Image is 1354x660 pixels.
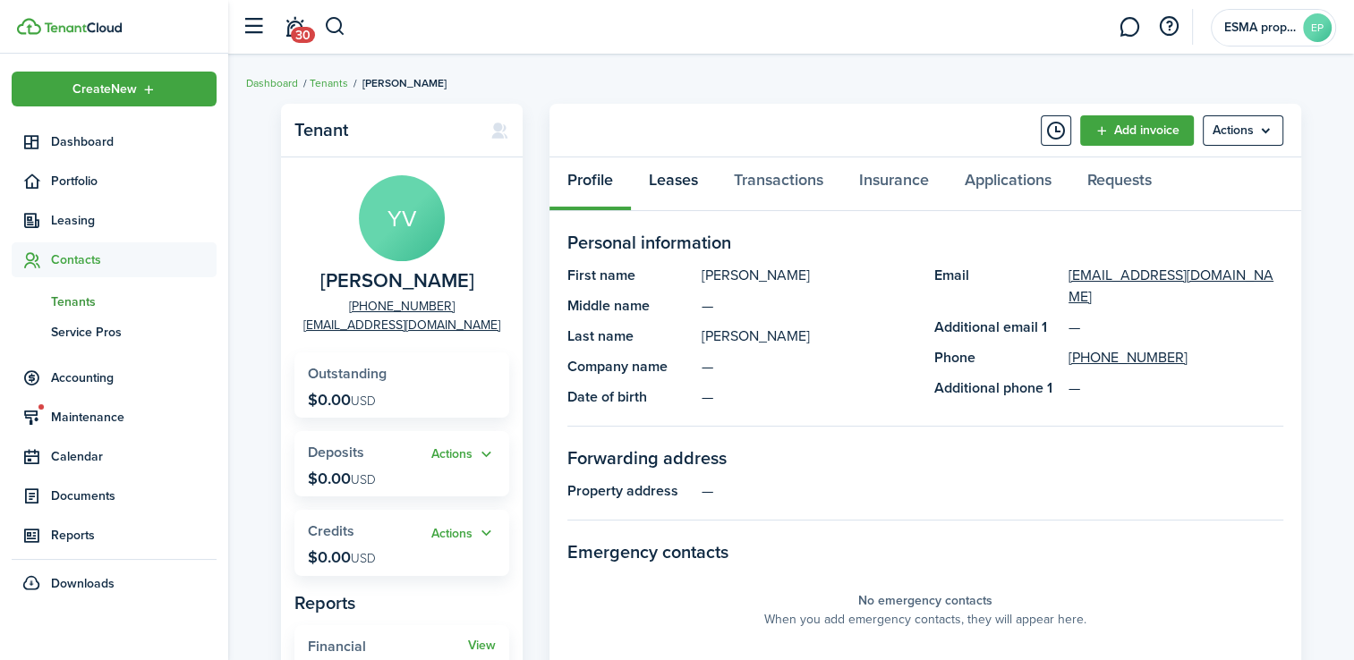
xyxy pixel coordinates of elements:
button: Open menu [431,523,496,544]
span: Service Pros [51,323,217,342]
a: Tenants [12,286,217,317]
panel-main-title: Additional email 1 [934,317,1060,338]
span: Yohanny Vicente Namis [320,270,474,292]
span: Contacts [51,250,217,269]
panel-main-title: Last name [567,326,693,347]
span: Deposits [308,442,364,462]
a: Tenants [310,75,348,91]
a: [EMAIL_ADDRESS][DOMAIN_NAME] [303,316,500,334]
span: Tenants [51,292,217,311]
span: Accounting [51,368,217,387]
p: $0.00 [308,391,376,409]
span: Dashboard [51,132,217,151]
a: Dashboard [246,75,298,91]
panel-main-title: First name [567,265,693,286]
button: Actions [431,444,496,465]
button: Open menu [431,444,496,465]
panel-main-title: Middle name [567,295,693,317]
a: Service Pros [12,317,217,347]
panel-main-description: — [702,295,916,317]
panel-main-description: [PERSON_NAME] [702,265,916,286]
span: USD [351,549,376,568]
a: Leases [631,157,716,211]
span: Create New [72,83,137,96]
panel-main-title: Additional phone 1 [934,377,1060,399]
panel-main-title: Company name [567,356,693,377]
a: Reports [12,518,217,553]
a: [PHONE_NUMBER] [349,297,455,316]
panel-main-title: Email [934,265,1060,308]
avatar-text: YV [359,175,445,261]
panel-main-description: [PERSON_NAME] [702,326,916,347]
panel-main-section-title: Personal information [567,229,1283,256]
panel-main-title: Date of birth [567,386,693,408]
panel-main-description: — [702,480,1283,502]
panel-main-title: Tenant [294,120,473,140]
span: ESMA properties llc [1224,21,1296,34]
panel-main-placeholder-title: No emergency contacts [858,591,992,610]
a: [PHONE_NUMBER] [1069,347,1188,368]
widget-stats-title: Financial [308,639,468,655]
a: Notifications [277,4,311,50]
a: Requests [1069,157,1170,211]
panel-main-subtitle: Reports [294,589,509,616]
span: Maintenance [51,408,217,427]
img: TenantCloud [17,18,41,35]
button: Actions [431,523,496,544]
span: USD [351,392,376,410]
a: [EMAIL_ADDRESS][DOMAIN_NAME] [1069,265,1283,308]
button: Open menu [1203,115,1283,146]
button: Timeline [1041,115,1071,146]
panel-main-title: Property address [567,480,693,502]
p: $0.00 [308,548,376,566]
panel-main-placeholder-description: When you add emergency contacts, they will appear here. [764,610,1086,629]
menu-btn: Actions [1203,115,1283,146]
button: Open sidebar [236,10,270,44]
span: USD [351,470,376,489]
a: View [468,639,496,653]
avatar-text: EP [1303,13,1332,42]
panel-main-section-title: Emergency contacts [567,538,1283,565]
span: Calendar [51,447,217,466]
a: Add invoice [1080,115,1194,146]
panel-main-section-title: Forwarding address [567,444,1283,471]
span: Credits [308,520,354,541]
panel-main-description: — [702,386,916,408]
button: Open resource center [1154,12,1184,42]
panel-main-title: Phone [934,347,1060,368]
span: Outstanding [308,363,387,384]
span: Documents [51,487,217,505]
a: Dashboard [12,124,217,159]
span: Portfolio [51,172,217,190]
a: Insurance [841,157,947,211]
button: Search [324,12,346,42]
a: Transactions [716,157,841,211]
p: $0.00 [308,470,376,487]
span: Reports [51,526,217,545]
span: Leasing [51,211,217,230]
button: Open menu [12,72,217,106]
a: Applications [947,157,1069,211]
img: TenantCloud [44,22,122,33]
panel-main-description: — [702,356,916,377]
span: 30 [291,27,315,43]
span: Downloads [51,574,115,593]
span: [PERSON_NAME] [362,75,447,91]
a: Messaging [1112,4,1146,50]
